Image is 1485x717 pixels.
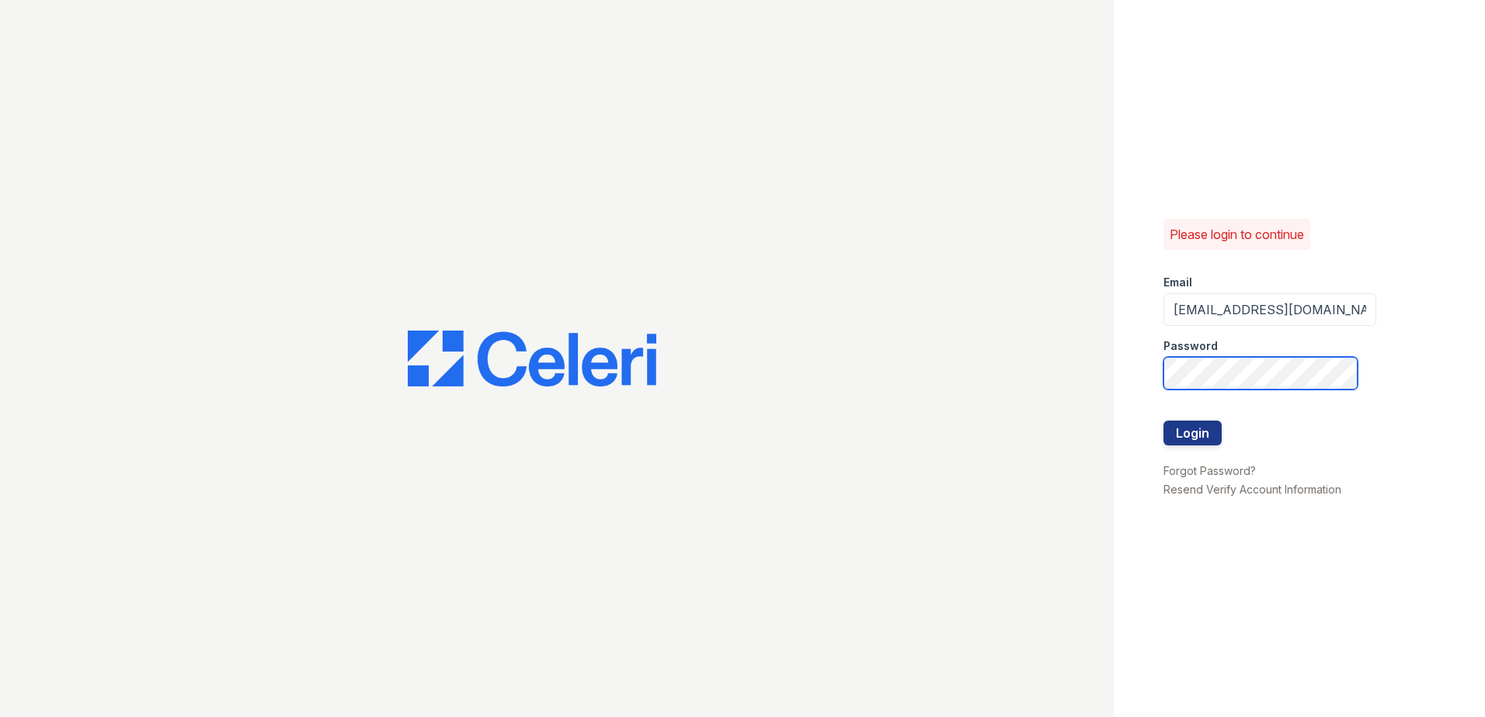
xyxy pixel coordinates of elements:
p: Please login to continue [1170,225,1304,244]
a: Resend Verify Account Information [1163,483,1341,496]
button: Login [1163,421,1222,445]
img: CE_Logo_Blue-a8612792a0a2168367f1c8372b55b34899dd931a85d93a1a3d3e32e68fde9ad4.png [408,331,656,386]
label: Password [1163,338,1218,354]
a: Forgot Password? [1163,464,1256,477]
label: Email [1163,275,1192,290]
